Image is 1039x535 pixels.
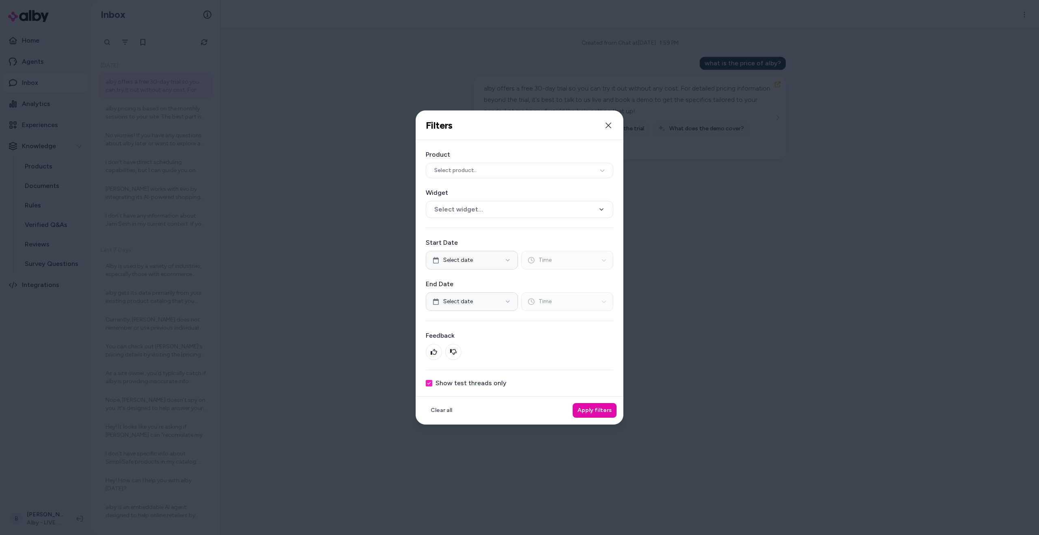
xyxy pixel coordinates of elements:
[426,403,457,418] button: Clear all
[426,292,518,311] button: Select date
[426,251,518,270] button: Select date
[426,150,613,160] label: Product
[426,119,453,132] h2: Filters
[426,188,613,198] label: Widget
[443,298,473,306] span: Select date
[573,403,617,418] button: Apply filters
[426,238,613,248] label: Start Date
[434,166,476,175] span: Select product..
[443,256,473,264] span: Select date
[435,380,507,386] label: Show test threads only
[426,201,613,218] button: Select widget...
[426,279,613,289] label: End Date
[426,331,613,341] label: Feedback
